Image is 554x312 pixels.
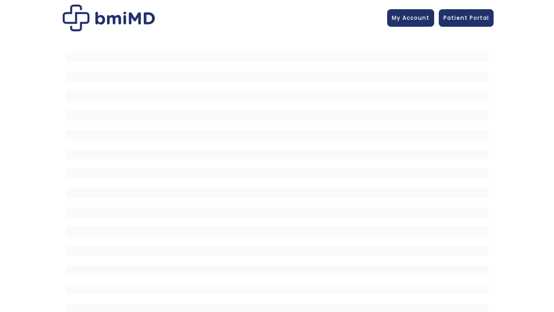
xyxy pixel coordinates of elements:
[392,14,430,22] span: My Account
[439,9,494,27] a: Patient Portal
[387,9,434,27] a: My Account
[443,14,489,22] span: Patient Portal
[63,5,155,31] img: Patient Messaging Portal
